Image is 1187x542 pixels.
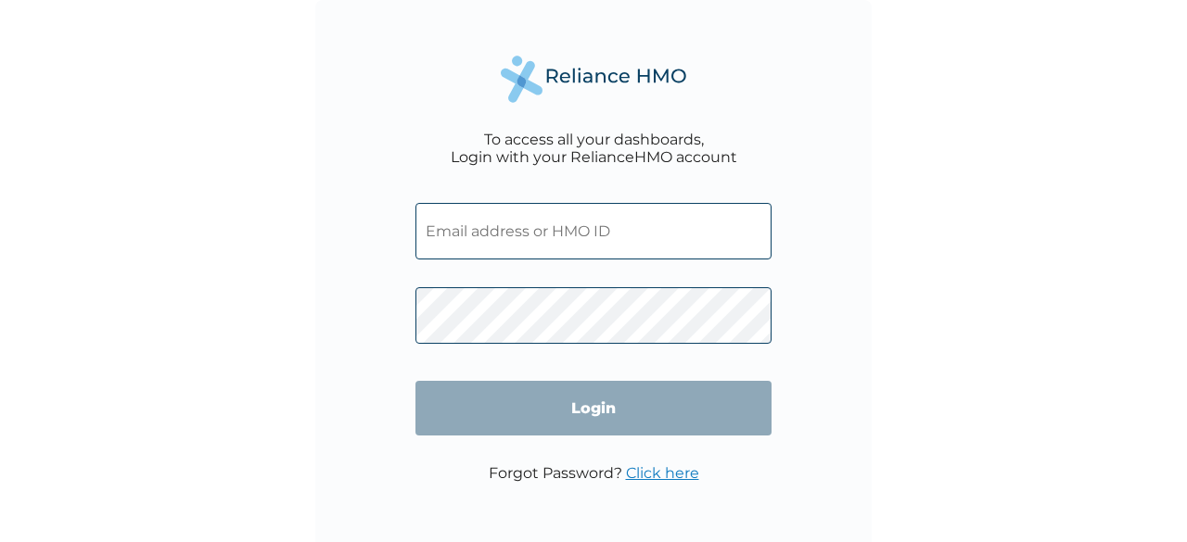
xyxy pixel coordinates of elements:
[451,131,737,166] div: To access all your dashboards, Login with your RelianceHMO account
[501,56,686,103] img: Reliance Health's Logo
[626,464,699,482] a: Click here
[489,464,699,482] p: Forgot Password?
[415,381,772,435] input: Login
[415,203,772,259] input: Email address or HMO ID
